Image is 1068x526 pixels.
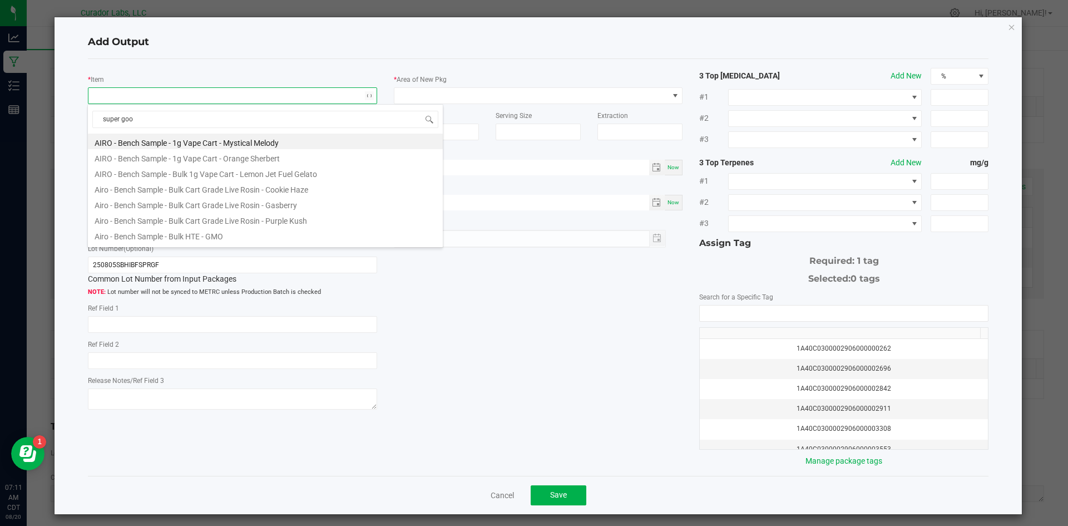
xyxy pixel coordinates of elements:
span: Toggle calendar [649,160,665,175]
div: 1A40C0300002906000003308 [706,424,981,434]
label: Area of New Pkg [397,75,447,85]
span: Toggle calendar [649,195,665,210]
span: #2 [699,196,728,208]
strong: 3 Top [MEDICAL_DATA] [699,70,815,82]
button: Save [531,485,586,505]
div: Required: 1 tag [699,250,988,268]
span: (Optional) [123,245,154,253]
label: Lot Number [88,244,154,254]
h4: Add Output [88,35,989,50]
span: NO DATA FOUND [728,173,922,190]
div: Common Lot Number from Input Packages [88,257,377,285]
span: % [931,68,974,84]
span: #1 [699,175,728,187]
input: Date [394,195,649,209]
input: NO DATA FOUND [700,306,988,321]
label: Release Notes/Ref Field 3 [88,376,164,386]
label: Ref Field 2 [88,340,119,350]
div: 1A40C0300002906000002911 [706,404,981,414]
a: Manage package tags [805,456,882,465]
input: Date [394,160,649,174]
iframe: Resource center [11,437,44,470]
label: Item [91,75,104,85]
div: 1A40C0300002906000002696 [706,363,981,374]
span: Now [667,164,679,170]
iframe: Resource center unread badge [33,435,46,449]
span: #3 [699,134,728,145]
div: Assign Tag [699,237,988,250]
span: Now [667,199,679,205]
strong: 3 Top Terpenes [699,157,815,169]
button: Add New [891,157,922,169]
span: NO DATA FOUND [728,215,922,232]
label: Serving Size [496,111,532,121]
label: Search for a Specific Tag [699,292,773,302]
span: NO DATA FOUND [728,194,922,211]
label: Ref Field 1 [88,303,119,313]
span: #1 [699,91,728,103]
span: #3 [699,218,728,229]
span: 0 tags [851,273,880,284]
label: Extraction [597,111,628,121]
span: Save [550,490,567,499]
div: 1A40C0300002906000002842 [706,384,981,394]
strong: mg/g [931,157,988,169]
span: Lot number will not be synced to METRC unless Production Batch is checked [88,288,377,297]
div: 1A40C0300002906000003553 [706,444,981,455]
button: Add New [891,70,922,82]
div: Selected: [699,268,988,286]
a: Cancel [491,490,514,501]
div: 1A40C0300002906000000262 [706,343,981,354]
span: #2 [699,112,728,124]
